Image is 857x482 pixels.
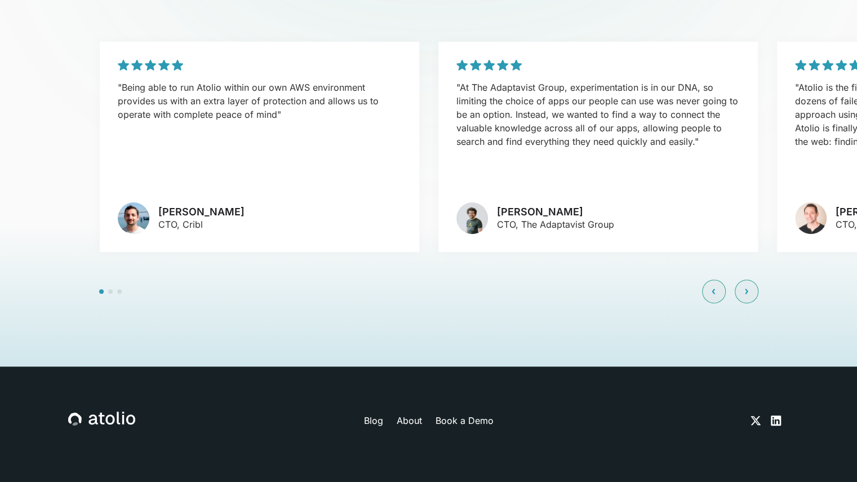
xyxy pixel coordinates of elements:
p: "Being able to run Atolio within our own AWS environment provides us with an extra layer of prote... [118,81,401,121]
a: Blog [363,414,383,427]
h3: [PERSON_NAME] [158,206,245,218]
p: CTO, The Adaptavist Group [497,218,614,231]
a: Book a Demo [435,414,493,427]
img: avatar [795,202,827,234]
p: CTO, Cribl [158,218,245,231]
img: avatar [456,202,488,234]
a: About [396,414,421,427]
img: avatar [118,202,149,234]
h3: [PERSON_NAME] [497,206,614,218]
iframe: Chat Widget [801,428,857,482]
p: "At The Adaptavist Group, experimentation is in our DNA, so limiting the choice of apps our peopl... [456,81,740,148]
